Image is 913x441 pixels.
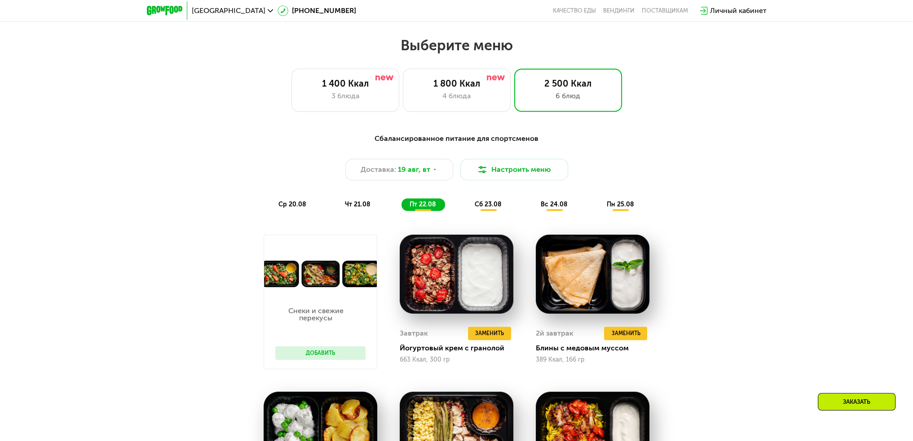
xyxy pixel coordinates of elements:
[275,307,357,322] p: Снеки и свежие перекусы
[412,78,501,89] div: 1 800 Ккал
[536,356,649,363] div: 389 Ккал, 166 гр
[398,164,430,175] span: 19 авг, вт
[468,327,511,340] button: Заменить
[361,164,396,175] span: Доставка:
[710,5,767,16] div: Личный кабинет
[460,159,568,180] button: Настроить меню
[301,78,390,89] div: 1 400 Ккал
[400,327,428,340] div: Завтрак
[278,5,356,16] a: [PHONE_NUMBER]
[400,356,513,363] div: 663 Ккал, 300 гр
[301,91,390,101] div: 3 блюда
[611,329,640,338] span: Заменить
[475,201,502,208] span: сб 23.08
[536,327,573,340] div: 2й завтрак
[642,7,688,14] div: поставщикам
[29,36,884,54] h2: Выберите меню
[192,7,265,14] span: [GEOGRAPHIC_DATA]
[818,393,895,410] div: Заказать
[400,344,520,353] div: Йогуртовый крем с гранолой
[524,78,613,89] div: 2 500 Ккал
[410,201,436,208] span: пт 22.08
[191,133,723,144] div: Сбалансированное питание для спортсменов
[524,91,613,101] div: 6 блюд
[275,346,366,360] button: Добавить
[606,201,634,208] span: пн 25.08
[345,201,370,208] span: чт 21.08
[603,7,635,14] a: Вендинги
[541,201,568,208] span: вс 24.08
[536,344,657,353] div: Блины с медовым муссом
[475,329,504,338] span: Заменить
[604,327,647,340] button: Заменить
[553,7,596,14] a: Качество еды
[412,91,501,101] div: 4 блюда
[278,201,306,208] span: ср 20.08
